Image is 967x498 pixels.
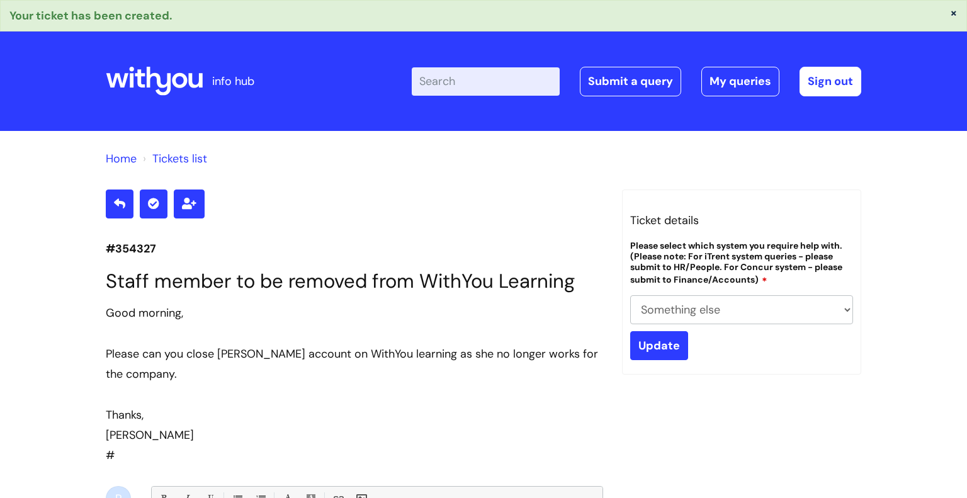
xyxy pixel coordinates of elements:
h3: Ticket details [630,210,853,230]
input: Search [412,67,560,95]
label: Please select which system you require help with. (Please note: For iTrent system queries - pleas... [630,241,853,285]
h1: Staff member to be removed from WithYou Learning [106,269,603,293]
div: | - [412,67,861,96]
div: # [106,303,603,466]
input: Update [630,331,688,360]
a: Sign out [800,67,861,96]
a: Submit a query [580,67,681,96]
button: × [950,7,958,18]
p: info hub [212,71,254,91]
a: Home [106,151,137,166]
div: Good morning, Please can you close [PERSON_NAME] account on WithYou learning as she no longer wor... [106,303,603,446]
a: My queries [701,67,779,96]
li: Tickets list [140,149,207,169]
a: Tickets list [152,151,207,166]
li: Solution home [106,149,137,169]
p: #354327 [106,239,603,259]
